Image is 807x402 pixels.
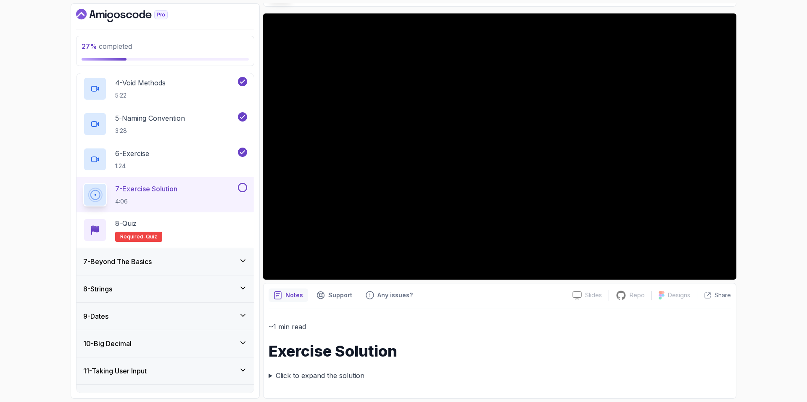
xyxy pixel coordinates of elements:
[83,339,132,349] h3: 10 - Big Decimal
[115,184,177,194] p: 7 - Exercise Solution
[311,288,357,302] button: Support button
[269,288,308,302] button: notes button
[82,42,132,50] span: completed
[715,291,731,299] p: Share
[76,303,254,330] button: 9-Dates
[361,288,418,302] button: Feedback button
[115,218,137,228] p: 8 - Quiz
[76,248,254,275] button: 7-Beyond The Basics
[115,113,185,123] p: 5 - Naming Convention
[269,343,731,360] h1: Exercise Solution
[76,275,254,302] button: 8-Strings
[585,291,602,299] p: Slides
[83,366,147,376] h3: 11 - Taking User Input
[115,127,185,135] p: 3:28
[83,284,112,294] h3: 8 - Strings
[328,291,352,299] p: Support
[668,291,690,299] p: Designs
[83,311,108,321] h3: 9 - Dates
[263,13,736,280] iframe: 7 - Exercise Solution
[377,291,413,299] p: Any issues?
[83,112,247,136] button: 5-Naming Convention3:28
[115,162,149,170] p: 1:24
[83,148,247,171] button: 6-Exercise1:24
[83,183,247,206] button: 7-Exercise Solution4:06
[115,197,177,206] p: 4:06
[76,357,254,384] button: 11-Taking User Input
[83,218,247,242] button: 8-QuizRequired-quiz
[76,9,187,22] a: Dashboard
[83,77,247,100] button: 4-Void Methods5:22
[269,370,731,381] summary: Click to expand the solution
[115,91,166,100] p: 5:22
[120,233,146,240] span: Required-
[285,291,303,299] p: Notes
[115,78,166,88] p: 4 - Void Methods
[115,148,149,159] p: 6 - Exercise
[697,291,731,299] button: Share
[146,233,157,240] span: quiz
[82,42,97,50] span: 27 %
[269,321,731,333] p: ~1 min read
[630,291,645,299] p: Repo
[83,257,152,267] h3: 7 - Beyond The Basics
[76,330,254,357] button: 10-Big Decimal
